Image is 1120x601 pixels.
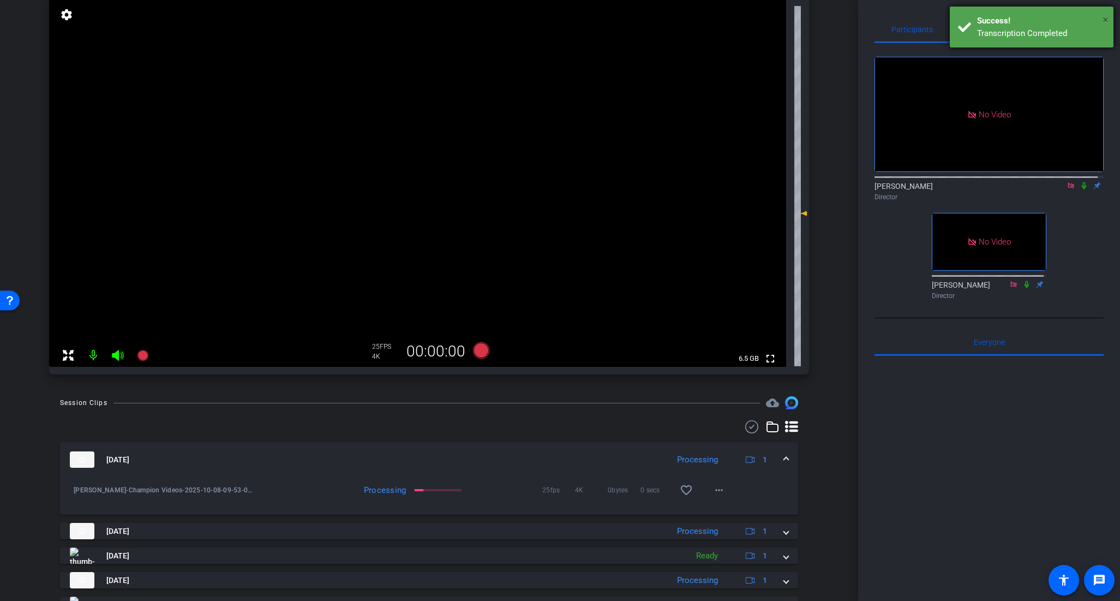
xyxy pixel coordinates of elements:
span: [DATE] [106,526,129,537]
mat-expansion-panel-header: thumb-nail[DATE]Processing1 [60,572,798,588]
img: thumb-nail [70,523,94,539]
span: [PERSON_NAME]-Champion Videos-2025-10-08-09-53-05-351-0 [74,485,256,496]
span: Participants [891,26,933,33]
span: 25fps [542,485,575,496]
div: Processing [672,574,723,587]
mat-expansion-panel-header: thumb-nail[DATE]Ready1 [60,548,798,564]
mat-icon: -3 dB [794,207,807,220]
div: 4K [372,352,399,361]
div: Success! [977,15,1105,27]
mat-icon: message [1093,574,1106,587]
span: 0bytes [608,485,640,496]
img: thumb-nail [70,572,94,588]
span: 4K [575,485,608,496]
img: thumb-nail [70,548,94,564]
mat-icon: fullscreen [764,352,777,365]
mat-expansion-panel-header: thumb-nail[DATE]Processing1 [60,442,798,477]
span: Destinations for your clips [766,396,779,409]
mat-icon: settings [59,8,74,21]
span: 1 [763,575,767,586]
span: × [1103,13,1109,26]
span: [DATE] [106,575,129,586]
span: Everyone [974,338,1005,346]
span: No Video [979,109,1011,119]
span: FPS [380,343,391,350]
div: Processing [672,525,723,538]
button: Close [1103,11,1109,28]
img: thumb-nail [70,451,94,468]
span: 1 [763,454,767,466]
span: 0 secs [640,485,673,496]
div: Ready [691,550,723,562]
div: Director [932,291,1046,301]
div: 25 [372,342,399,351]
div: Processing [327,485,411,496]
img: Session clips [785,396,798,409]
div: Transcription Completed [977,27,1105,40]
mat-icon: accessibility [1057,574,1070,587]
mat-expansion-panel-header: thumb-nail[DATE]Processing1 [60,523,798,539]
span: [DATE] [106,550,129,562]
span: 6.5 GB [735,352,763,365]
div: 00:00:00 [399,342,472,361]
div: Director [875,192,1104,202]
mat-icon: cloud_upload [766,396,779,409]
span: No Video [979,237,1011,247]
div: Processing [672,454,723,466]
div: [PERSON_NAME] [932,279,1046,301]
mat-icon: more_horiz [712,484,726,497]
div: [PERSON_NAME] [875,181,1104,202]
span: 1 [763,550,767,562]
span: [DATE] [106,454,129,466]
mat-icon: favorite_border [680,484,693,497]
span: 1 [763,526,767,537]
div: Session Clips [60,397,107,408]
div: thumb-nail[DATE]Processing1 [60,477,798,515]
